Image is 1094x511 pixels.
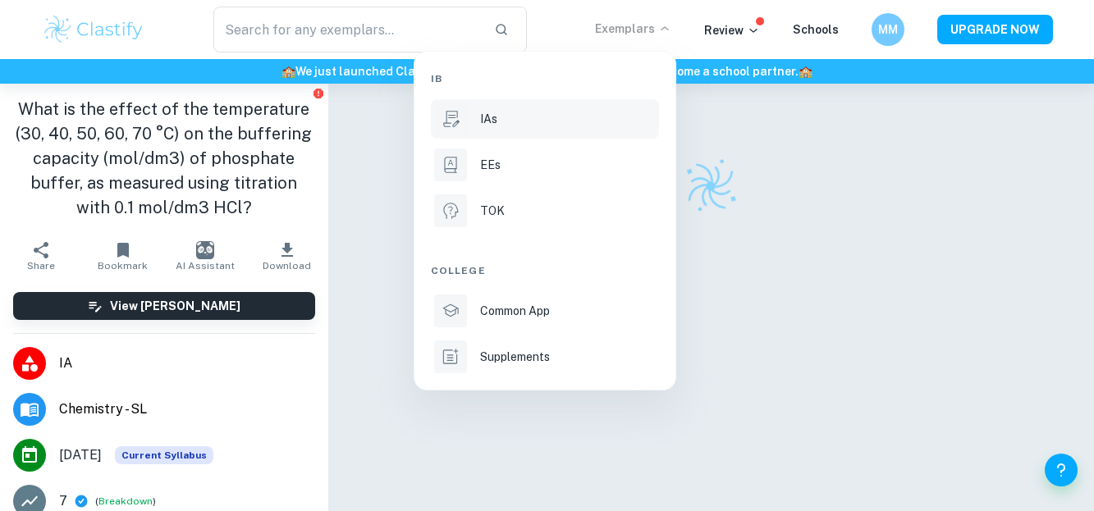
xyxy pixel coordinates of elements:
p: Common App [480,302,550,320]
a: Supplements [431,337,659,376]
span: College [431,263,486,278]
p: EEs [480,156,501,174]
a: EEs [431,145,659,185]
a: Common App [431,291,659,331]
p: TOK [480,202,505,220]
a: TOK [431,191,659,230]
a: IAs [431,99,659,139]
p: Supplements [480,348,550,366]
p: IAs [480,110,497,128]
span: IB [431,71,442,86]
